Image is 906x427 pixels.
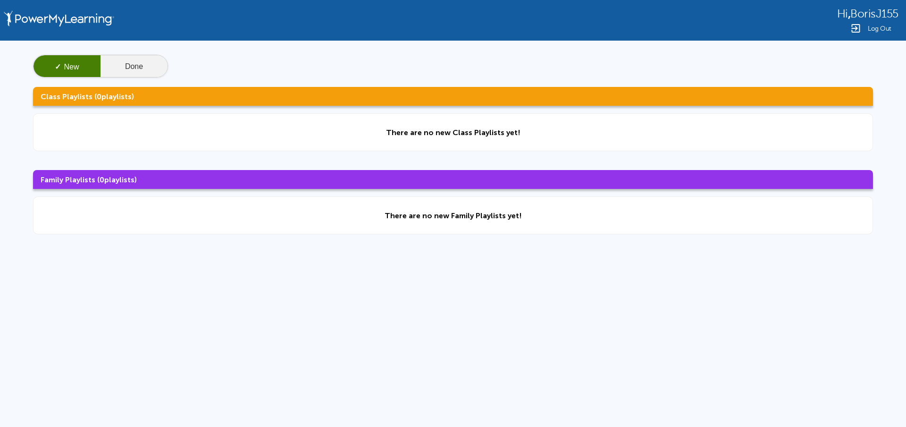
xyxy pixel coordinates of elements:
div: There are no new Family Playlists yet! [385,211,522,220]
span: Hi [837,8,848,20]
div: There are no new Class Playlists yet! [386,128,520,137]
h3: Family Playlists ( playlists) [33,170,873,189]
span: ✓ [55,63,61,71]
span: BorisJ155 [850,8,898,20]
span: 0 [97,92,101,101]
button: ✓New [34,55,101,78]
div: , [837,7,898,20]
img: Logout Icon [850,23,861,34]
button: Done [101,55,168,78]
h3: Class Playlists ( playlists) [33,87,873,106]
span: 0 [100,175,104,184]
span: Log Out [868,25,891,32]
